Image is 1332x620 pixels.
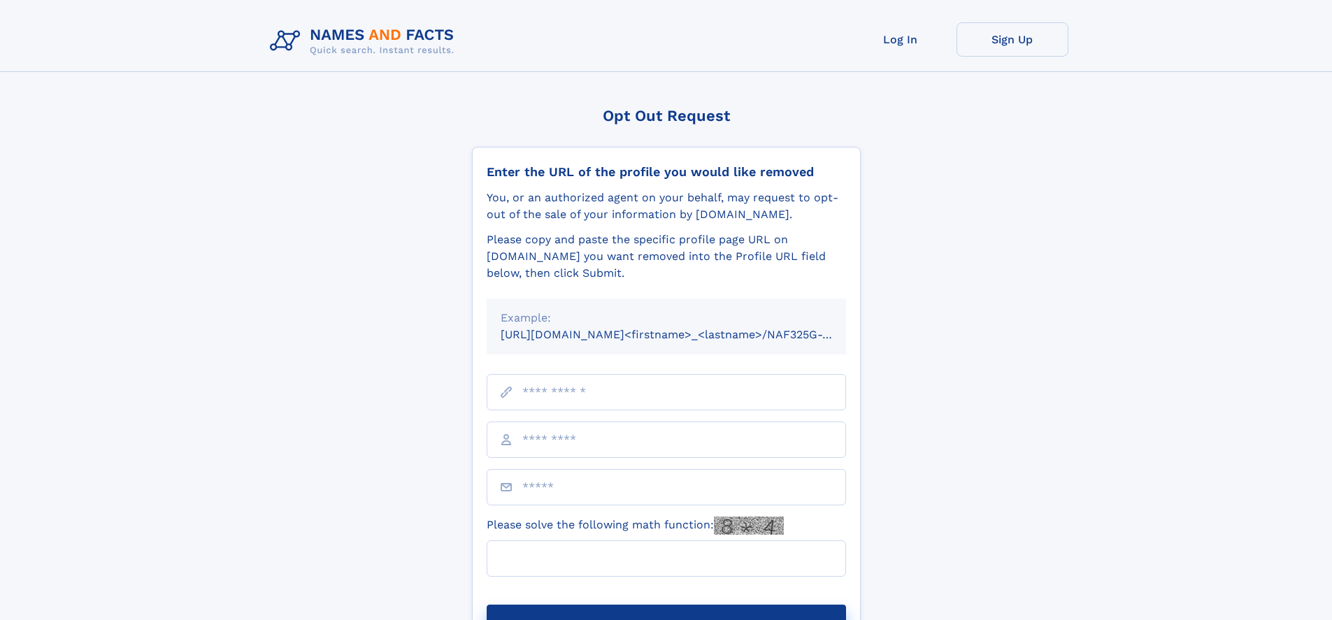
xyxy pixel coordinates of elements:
[501,328,873,341] small: [URL][DOMAIN_NAME]<firstname>_<lastname>/NAF325G-xxxxxxxx
[957,22,1068,57] a: Sign Up
[264,22,466,60] img: Logo Names and Facts
[845,22,957,57] a: Log In
[487,231,846,282] div: Please copy and paste the specific profile page URL on [DOMAIN_NAME] you want removed into the Pr...
[501,310,832,326] div: Example:
[487,517,784,535] label: Please solve the following math function:
[487,189,846,223] div: You, or an authorized agent on your behalf, may request to opt-out of the sale of your informatio...
[487,164,846,180] div: Enter the URL of the profile you would like removed
[472,107,861,124] div: Opt Out Request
